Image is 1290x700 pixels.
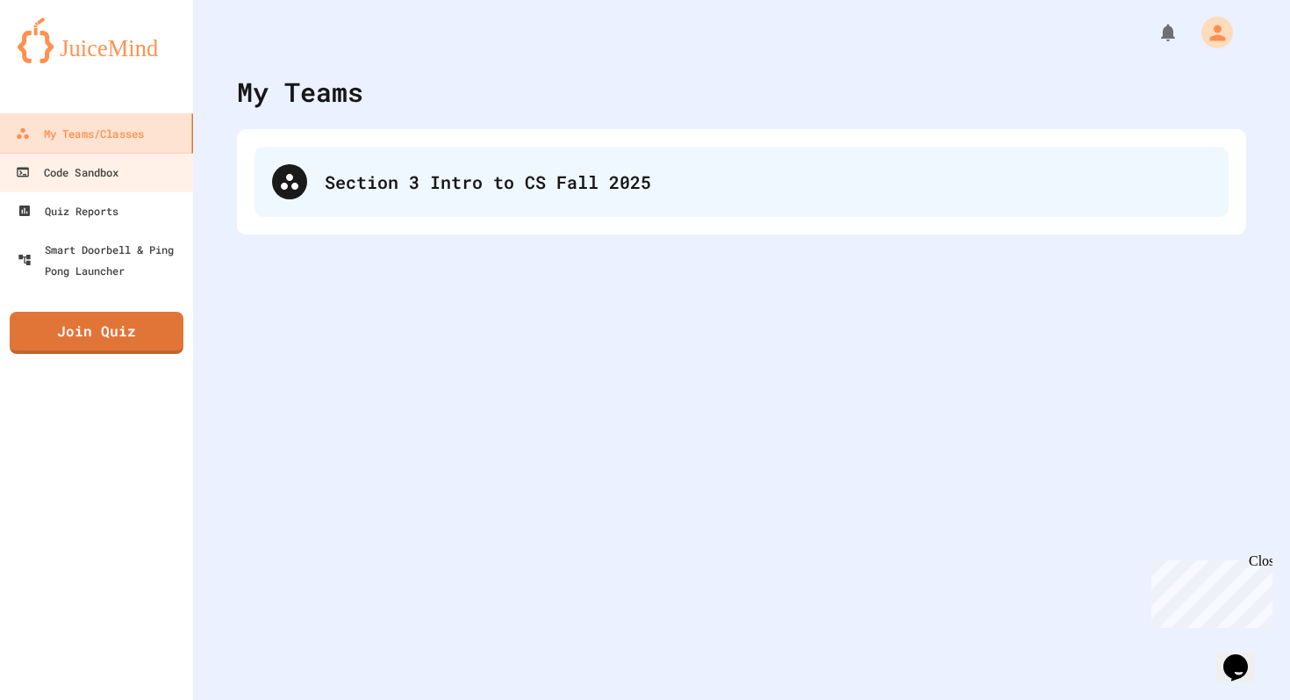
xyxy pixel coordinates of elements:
[1144,553,1272,628] iframe: chat widget
[7,7,121,112] div: Chat with us now!Close
[1216,630,1272,682] iframe: chat widget
[325,169,1211,195] div: Section 3 Intro to CS Fall 2025
[18,18,176,63] img: logo-orange.svg
[237,72,363,112] div: My Teams
[1183,12,1237,53] div: My Account
[16,162,119,184] div: Code Sandbox
[18,200,118,221] div: Quiz Reports
[1125,18,1183,47] div: My Notifications
[254,147,1229,217] div: Section 3 Intro to CS Fall 2025
[10,312,183,354] a: Join Quiz
[18,239,186,281] div: Smart Doorbell & Ping Pong Launcher
[16,123,144,145] div: My Teams/Classes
